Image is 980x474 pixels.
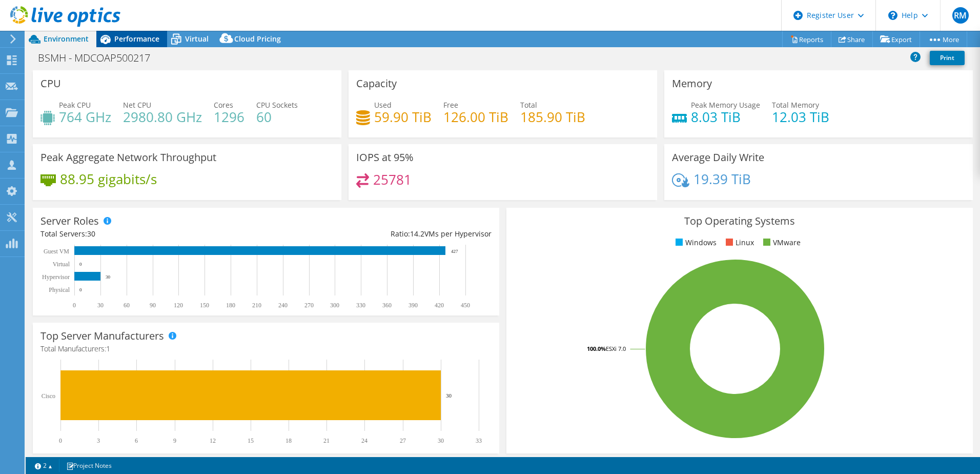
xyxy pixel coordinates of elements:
text: 90 [150,302,156,309]
a: Share [831,31,873,47]
a: Project Notes [59,459,119,472]
text: Cisco [42,392,55,400]
text: 12 [210,437,216,444]
text: 450 [461,302,470,309]
svg: \n [888,11,897,20]
text: 9 [173,437,176,444]
a: Print [930,51,965,65]
h4: 88.95 gigabits/s [60,173,157,185]
text: 0 [73,302,76,309]
text: 60 [124,302,130,309]
text: 33 [476,437,482,444]
text: 300 [330,302,339,309]
text: 6 [135,437,138,444]
h4: 2980.80 GHz [123,111,202,123]
span: Environment [44,34,89,44]
a: Reports [782,31,831,47]
text: Virtual [53,261,70,268]
span: 1 [106,344,110,353]
text: 30 [97,302,104,309]
h4: 19.39 TiB [693,173,751,185]
span: Cloud Pricing [234,34,281,44]
tspan: ESXi 7.0 [606,345,626,352]
li: Linux [723,237,754,248]
text: 210 [252,302,261,309]
span: Total Memory [772,100,819,110]
text: 21 [323,437,330,444]
text: 0 [79,262,82,267]
li: Windows [673,237,717,248]
h4: 764 GHz [59,111,111,123]
text: 0 [59,437,62,444]
h4: 59.90 TiB [374,111,432,123]
h1: BSMH - MDCOAP500217 [33,52,166,64]
span: Net CPU [123,100,151,110]
span: Total [520,100,537,110]
span: 30 [87,229,95,239]
text: 240 [278,302,288,309]
h4: 60 [256,111,298,123]
h3: Server Roles [40,215,99,227]
text: 0 [79,287,82,292]
h3: Average Daily Write [672,152,764,163]
text: 120 [174,302,183,309]
a: More [920,31,967,47]
h3: Peak Aggregate Network Throughput [40,152,216,163]
span: Peak Memory Usage [691,100,760,110]
text: 150 [200,302,209,309]
text: 180 [226,302,235,309]
tspan: 100.0% [587,345,606,352]
text: 390 [409,302,418,309]
text: Guest VM [44,248,69,255]
text: Physical [49,286,70,293]
span: RM [952,7,969,24]
h4: Total Manufacturers: [40,343,492,354]
h3: Capacity [356,78,397,89]
h3: Top Operating Systems [514,215,965,227]
h4: 25781 [373,174,412,185]
text: 30 [106,274,111,280]
text: 427 [451,249,458,254]
h4: 12.03 TiB [772,111,829,123]
text: 18 [285,437,292,444]
h3: Memory [672,78,712,89]
h3: Top Server Manufacturers [40,330,164,342]
h4: 126.00 TiB [443,111,508,123]
span: Free [443,100,458,110]
a: 2 [28,459,59,472]
h3: CPU [40,78,61,89]
text: 330 [356,302,365,309]
text: 420 [435,302,444,309]
text: 270 [304,302,314,309]
text: 30 [438,437,444,444]
li: VMware [761,237,801,248]
h4: 185.90 TiB [520,111,585,123]
span: Used [374,100,392,110]
h4: 1296 [214,111,244,123]
text: Hypervisor [42,273,70,281]
span: Virtual [185,34,209,44]
h3: IOPS at 95% [356,152,414,163]
text: 3 [97,437,100,444]
text: 24 [361,437,367,444]
a: Export [872,31,920,47]
span: Peak CPU [59,100,91,110]
text: 27 [400,437,406,444]
span: CPU Sockets [256,100,298,110]
div: Ratio: VMs per Hypervisor [266,228,492,240]
span: Performance [114,34,159,44]
div: Total Servers: [40,228,266,240]
text: 30 [446,392,452,399]
span: 14.2 [410,229,424,239]
text: 15 [248,437,254,444]
text: 360 [382,302,392,309]
h4: 8.03 TiB [691,111,760,123]
span: Cores [214,100,233,110]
